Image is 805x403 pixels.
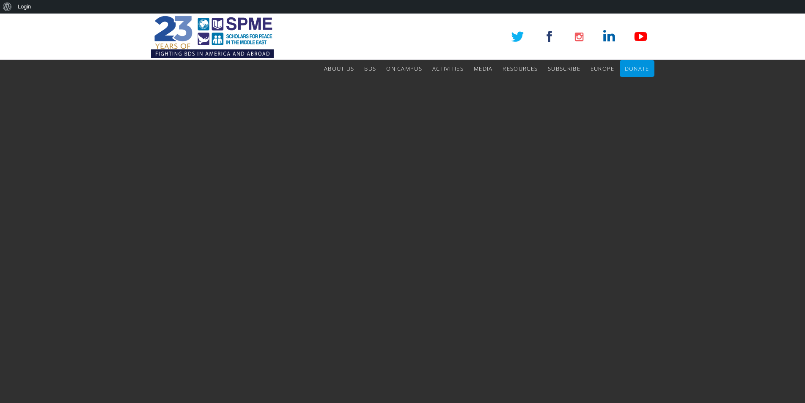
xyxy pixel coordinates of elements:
a: Resources [503,60,538,77]
a: About Us [324,60,354,77]
a: Europe [591,60,615,77]
span: About Us [324,65,354,72]
a: BDS [364,60,376,77]
a: Subscribe [548,60,580,77]
span: Activities [432,65,464,72]
img: SPME [151,14,274,60]
a: Activities [432,60,464,77]
span: Subscribe [548,65,580,72]
a: On Campus [386,60,422,77]
span: Donate [625,65,649,72]
span: Media [474,65,493,72]
span: BDS [364,65,376,72]
a: Media [474,60,493,77]
a: Donate [625,60,649,77]
span: Resources [503,65,538,72]
span: On Campus [386,65,422,72]
span: Europe [591,65,615,72]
